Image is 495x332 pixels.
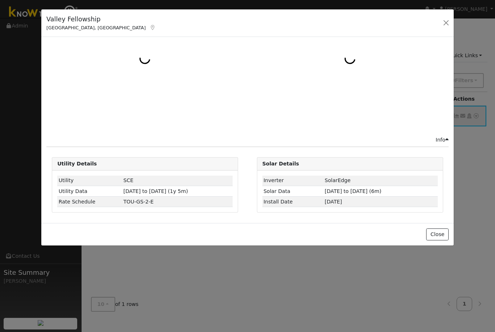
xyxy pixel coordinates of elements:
[325,177,350,183] span: ID: 4614830, authorized: 06/04/25
[262,197,324,207] td: Install Date
[57,176,122,186] td: Utility
[436,136,449,144] div: Info
[57,197,122,207] td: Rate Schedule
[262,176,324,186] td: Inverter
[325,188,381,194] span: [DATE] to [DATE] (6m)
[325,199,342,205] span: [DATE]
[46,14,156,24] h5: Valley Fellowship
[262,161,299,167] strong: Solar Details
[124,199,154,205] span: 67
[124,188,188,194] span: [DATE] to [DATE] (1y 5m)
[149,25,156,30] a: Map
[124,177,134,183] span: ID: 2RBLXJM4O, authorized: 07/02/25
[426,228,448,241] button: Close
[46,25,146,30] span: [GEOGRAPHIC_DATA], [GEOGRAPHIC_DATA]
[262,186,324,197] td: Solar Data
[57,161,97,167] strong: Utility Details
[57,186,122,197] td: Utility Data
